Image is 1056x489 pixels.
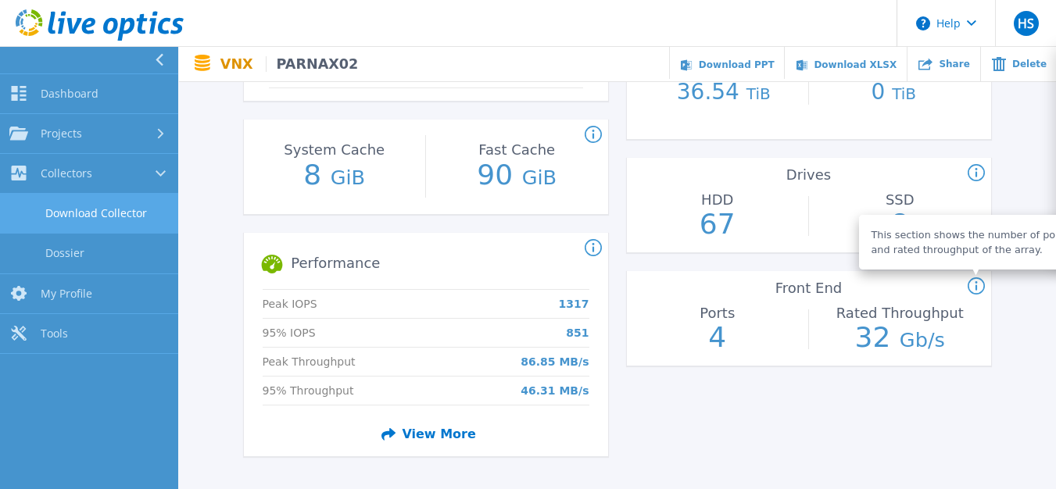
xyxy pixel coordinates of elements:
p: 95% IOPS [263,327,375,339]
span: PARNAX02 [266,56,359,72]
h2: Performance [253,245,589,283]
span: Download XLSX [814,59,897,70]
div: Front End [775,280,842,303]
span: Gb/s [900,328,945,352]
h3: Rated Throughput [836,305,964,322]
p: 4 [708,321,726,353]
div: Drives [786,167,831,190]
span: View More [375,420,476,448]
span: TiB [746,84,771,103]
p: 95% Throughput [263,384,375,397]
a: Download XLSX [785,47,907,82]
h3: HDD [701,192,733,209]
span: Download PPT [699,59,775,70]
p: 851 [566,327,589,339]
span: GiB [522,166,557,189]
p: VNX [220,56,359,72]
span: Projects [41,127,82,141]
span: Share [940,59,970,69]
p: 36.54 [677,80,771,105]
span: Delete [1012,59,1047,69]
span: GiB [331,166,366,189]
h3: SSD [886,192,915,209]
span: My Profile [41,287,92,301]
h3: System Cache [284,142,385,159]
span: HS [1018,17,1034,30]
p: 46.31 MB/s [521,384,589,397]
span: Collectors [41,166,92,180]
span: TiB [892,84,916,103]
p: 0 [871,80,916,105]
p: 32 [855,321,945,353]
h3: Ports [700,305,735,322]
p: 1317 [559,298,589,310]
p: Peak IOPS [263,298,375,310]
p: 86.85 MB/s [521,355,589,368]
p: 8 [891,208,909,240]
h3: Fast Cache [478,142,555,159]
a: Download PPT [669,47,785,82]
p: 67 [700,208,736,240]
p: 90 [477,159,557,191]
p: 8 [303,159,365,191]
span: Dashboard [41,87,98,101]
span: Tools [41,327,68,341]
p: Peak Throughput [263,355,375,368]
